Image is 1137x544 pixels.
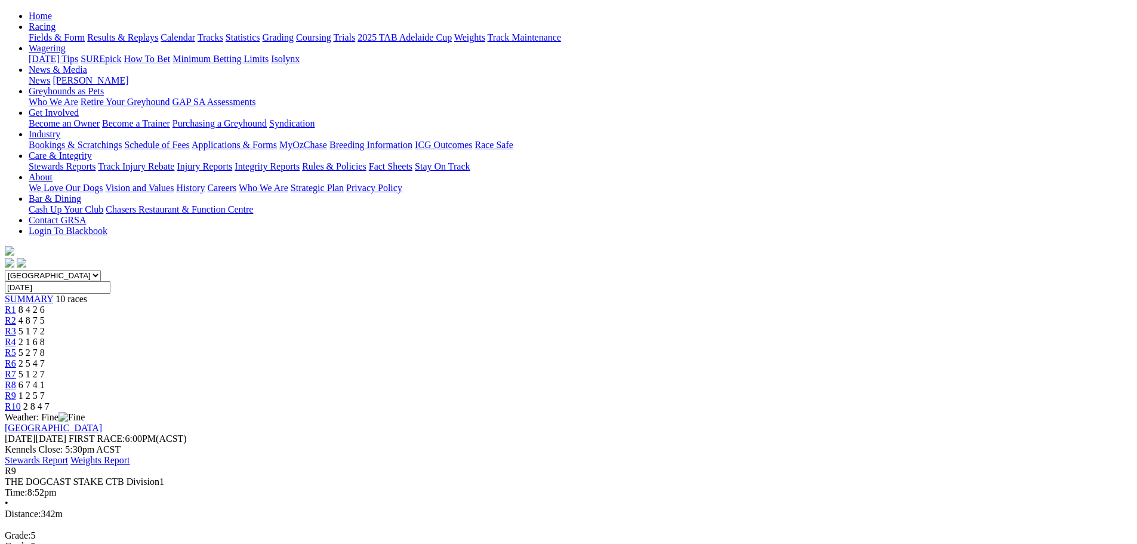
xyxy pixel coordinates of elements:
span: R8 [5,380,16,390]
a: Chasers Restaurant & Function Centre [106,204,253,214]
span: 2 5 4 7 [19,358,45,368]
a: MyOzChase [279,140,327,150]
a: Breeding Information [329,140,412,150]
a: Purchasing a Greyhound [172,118,267,128]
a: GAP SA Assessments [172,97,256,107]
a: Vision and Values [105,183,174,193]
div: Industry [29,140,1132,150]
a: History [176,183,205,193]
div: Racing [29,32,1132,43]
a: Calendar [161,32,195,42]
a: Who We Are [29,97,78,107]
a: R5 [5,348,16,358]
a: Rules & Policies [302,161,366,171]
a: Bookings & Scratchings [29,140,122,150]
a: Isolynx [271,54,300,64]
a: R10 [5,401,21,411]
span: 6 7 4 1 [19,380,45,390]
span: 5 1 7 2 [19,326,45,336]
span: 2 8 4 7 [23,401,50,411]
div: 342m [5,509,1132,520]
img: twitter.svg [17,258,26,268]
div: Get Involved [29,118,1132,129]
div: Wagering [29,54,1132,64]
a: How To Bet [124,54,171,64]
span: Distance: [5,509,41,519]
a: Contact GRSA [29,215,86,225]
a: Track Injury Rebate [98,161,174,171]
a: Tracks [198,32,223,42]
div: About [29,183,1132,193]
a: Login To Blackbook [29,226,107,236]
a: Results & Replays [87,32,158,42]
a: Injury Reports [177,161,232,171]
a: News & Media [29,64,87,75]
a: Bar & Dining [29,193,81,204]
a: Careers [207,183,236,193]
span: 5 1 2 7 [19,369,45,379]
a: Care & Integrity [29,150,92,161]
a: Applications & Forms [192,140,277,150]
span: FIRST RACE: [69,434,125,444]
div: Care & Integrity [29,161,1132,172]
a: Fields & Form [29,32,85,42]
a: Weights Report [70,455,130,465]
a: Strategic Plan [291,183,344,193]
a: R4 [5,337,16,347]
img: facebook.svg [5,258,14,268]
img: logo-grsa-white.png [5,246,14,256]
span: 10 races [56,294,87,304]
a: R1 [5,305,16,315]
a: Wagering [29,43,66,53]
a: Racing [29,21,56,32]
a: Stay On Track [415,161,470,171]
a: Coursing [296,32,331,42]
span: [DATE] [5,434,36,444]
a: R6 [5,358,16,368]
a: Retire Your Greyhound [81,97,170,107]
a: Trials [333,32,355,42]
span: Grade: [5,530,31,540]
a: Statistics [226,32,260,42]
a: SUMMARY [5,294,53,304]
div: Kennels Close: 5:30pm ACST [5,444,1132,455]
span: Weather: Fine [5,412,85,422]
span: 2 1 6 8 [19,337,45,347]
a: R2 [5,315,16,325]
a: News [29,75,50,85]
a: Industry [29,129,60,139]
a: ICG Outcomes [415,140,472,150]
a: We Love Our Dogs [29,183,103,193]
a: Home [29,11,52,21]
a: Track Maintenance [488,32,561,42]
a: R9 [5,391,16,401]
a: Grading [263,32,294,42]
span: 6:00PM(ACST) [69,434,187,444]
a: Greyhounds as Pets [29,86,104,96]
span: [DATE] [5,434,66,444]
a: Become an Owner [29,118,100,128]
a: R3 [5,326,16,336]
span: • [5,498,8,508]
a: Stewards Reports [29,161,95,171]
a: Cash Up Your Club [29,204,103,214]
a: [PERSON_NAME] [53,75,128,85]
span: 5 2 7 8 [19,348,45,358]
div: 5 [5,530,1132,541]
a: R7 [5,369,16,379]
a: SUREpick [81,54,121,64]
a: Get Involved [29,107,79,118]
a: Integrity Reports [235,161,300,171]
div: Greyhounds as Pets [29,97,1132,107]
span: 1 2 5 7 [19,391,45,401]
img: Fine [58,412,85,423]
